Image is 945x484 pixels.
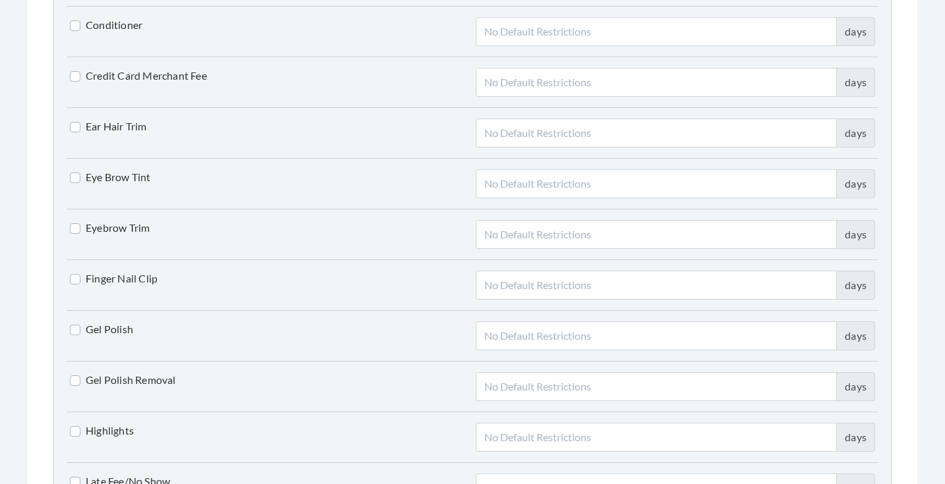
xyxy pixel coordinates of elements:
label: Gel Polish [70,321,133,337]
input: No Default Restrictions [476,68,837,97]
div: days [836,169,875,198]
label: Eye Brow Tint [70,169,151,185]
label: Finger Nail Clip [70,271,157,286]
label: Gel Polish Removal [70,372,176,388]
input: No Default Restrictions [476,423,837,452]
div: days [836,119,875,148]
input: No Default Restrictions [476,372,837,401]
input: No Default Restrictions [476,17,837,46]
input: No Default Restrictions [476,119,837,148]
label: Highlights [70,423,134,439]
input: No Default Restrictions [476,271,837,300]
label: Credit Card Merchant Fee [70,68,207,84]
label: Eyebrow Trim [70,220,150,236]
div: days [836,372,875,401]
div: days [836,271,875,300]
div: days [836,17,875,46]
div: days [836,220,875,249]
input: No Default Restrictions [476,321,837,350]
div: days [836,423,875,452]
label: Conditioner [70,17,142,33]
input: No Default Restrictions [476,220,837,249]
input: No Default Restrictions [476,169,837,198]
div: days [836,321,875,350]
label: Ear Hair Trim [70,119,147,134]
div: days [836,68,875,97]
